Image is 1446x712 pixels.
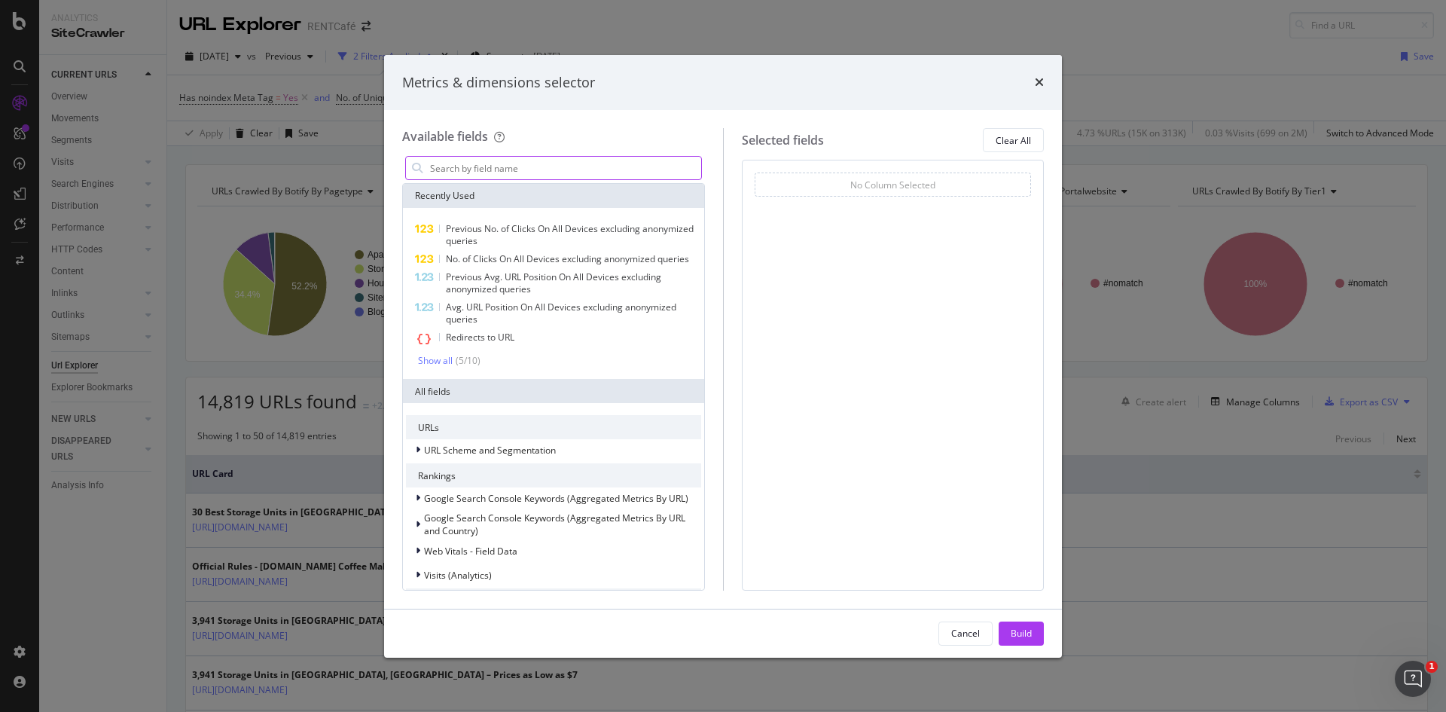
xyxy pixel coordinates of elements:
[424,569,492,582] span: Visits (Analytics)
[403,184,704,208] div: Recently Used
[406,463,701,487] div: Rankings
[402,128,488,145] div: Available fields
[446,331,514,344] span: Redirects to URL
[446,301,676,325] span: Avg. URL Position On All Devices excluding anonymized queries
[429,157,701,179] input: Search by field name
[1395,661,1431,697] iframe: Intercom live chat
[996,134,1031,147] div: Clear All
[1011,627,1032,640] div: Build
[983,128,1044,152] button: Clear All
[406,588,701,613] div: Crawlability
[1426,661,1438,673] span: 1
[446,222,694,247] span: Previous No. of Clicks On All Devices excluding anonymized queries
[424,512,685,537] span: Google Search Console Keywords (Aggregated Metrics By URL and Country)
[424,545,517,558] span: Web Vitals - Field Data
[406,415,701,439] div: URLs
[850,179,935,191] div: No Column Selected
[446,252,689,265] span: No. of Clicks On All Devices excluding anonymized queries
[418,356,453,366] div: Show all
[402,73,595,93] div: Metrics & dimensions selector
[424,444,556,457] span: URL Scheme and Segmentation
[999,622,1044,646] button: Build
[403,379,704,403] div: All fields
[951,627,980,640] div: Cancel
[938,622,993,646] button: Cancel
[1035,73,1044,93] div: times
[384,55,1062,658] div: modal
[424,492,688,505] span: Google Search Console Keywords (Aggregated Metrics By URL)
[742,132,824,149] div: Selected fields
[446,270,661,295] span: Previous Avg. URL Position On All Devices excluding anonymized queries
[453,354,480,367] div: ( 5 / 10 )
